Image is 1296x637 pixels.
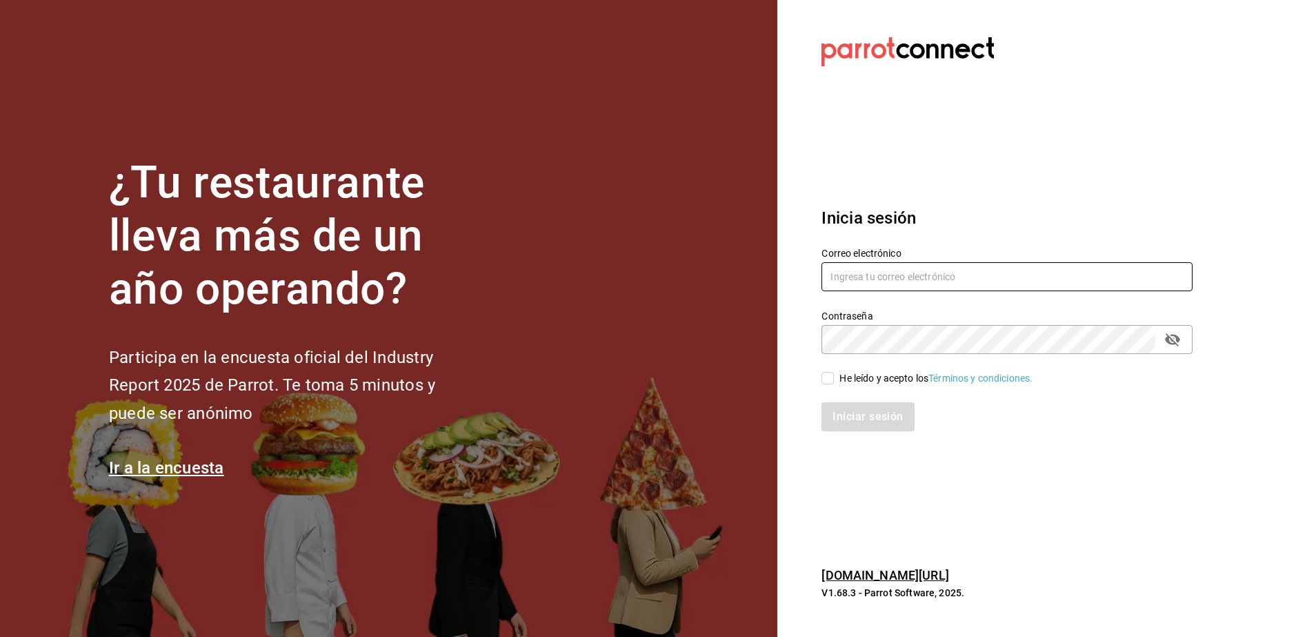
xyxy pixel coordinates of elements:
[821,262,1193,291] input: Ingresa tu correo electrónico
[109,344,481,428] h2: Participa en la encuesta oficial del Industry Report 2025 de Parrot. Te toma 5 minutos y puede se...
[821,568,948,582] a: [DOMAIN_NAME][URL]
[839,371,1033,386] div: He leído y acepto los
[109,157,481,315] h1: ¿Tu restaurante lleva más de un año operando?
[821,586,1193,600] p: V1.68.3 - Parrot Software, 2025.
[928,373,1033,384] a: Términos y condiciones.
[821,206,1193,231] h3: Inicia sesión
[1161,328,1184,351] button: passwordField
[821,311,1193,321] label: Contraseña
[821,248,1193,258] label: Correo electrónico
[109,458,224,478] a: Ir a la encuesta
